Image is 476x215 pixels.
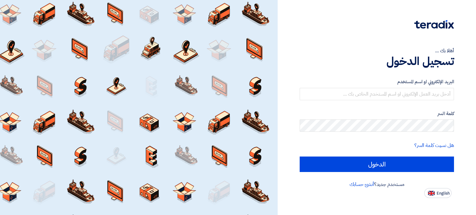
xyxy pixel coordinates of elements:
[437,191,450,196] span: English
[300,181,454,188] div: مستخدم جديد؟
[300,88,454,100] input: أدخل بريد العمل الإلكتروني او اسم المستخدم الخاص بك ...
[300,78,454,85] label: البريد الإلكتروني او اسم المستخدم
[300,157,454,172] input: الدخول
[300,47,454,54] div: أهلا بك ...
[414,142,454,149] a: هل نسيت كلمة السر؟
[424,188,452,198] button: English
[428,191,435,196] img: en-US.png
[350,181,374,188] a: أنشئ حسابك
[300,54,454,68] h1: تسجيل الدخول
[300,110,454,117] label: كلمة السر
[414,20,454,29] img: Teradix logo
